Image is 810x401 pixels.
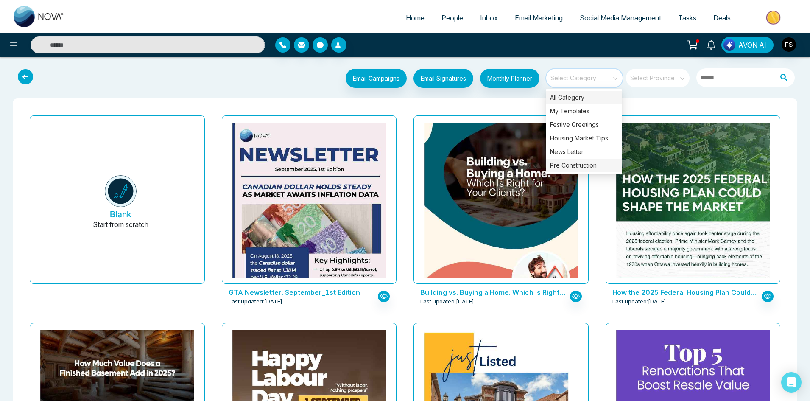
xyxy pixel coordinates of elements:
span: People [441,14,463,22]
span: Deals [713,14,731,22]
div: Festive Greetings [546,118,622,132]
img: User Avatar [782,37,796,52]
button: AVON AI [721,37,774,53]
span: AVON AI [738,40,766,50]
div: Housing Market Tips [546,132,622,145]
img: Market-place.gif [743,8,805,27]
span: Tasks [678,14,696,22]
a: Email Marketing [506,10,571,26]
span: Last updated: [DATE] [229,297,282,306]
a: Monthly Planner [473,69,539,90]
h5: Blank [110,209,131,219]
a: People [433,10,472,26]
p: GTA Newsletter: September_1st Edition [229,287,374,297]
a: Social Media Management [571,10,670,26]
button: Monthly Planner [480,69,539,88]
a: Email Campaigns [339,73,407,82]
span: Home [406,14,425,22]
span: Last updated: [DATE] [420,297,474,306]
a: Deals [705,10,739,26]
a: Home [397,10,433,26]
img: Lead Flow [723,39,735,51]
div: Pre Construction [546,159,622,172]
div: My Templates [546,104,622,118]
a: Inbox [472,10,506,26]
button: Email Signatures [413,69,473,88]
a: Tasks [670,10,705,26]
a: Email Signatures [407,69,473,90]
div: Open Intercom Messenger [781,372,802,393]
img: novacrm [105,175,137,207]
button: BlankStart from scratch [44,123,198,283]
span: Last updated: [DATE] [612,297,666,306]
button: Email Campaigns [346,69,407,88]
div: All Category [546,91,622,104]
img: Nova CRM Logo [14,6,64,27]
div: News Letter [546,145,622,159]
p: Building vs. Buying a Home: Which Is Right for Your Clients? [420,287,565,297]
span: Inbox [480,14,498,22]
p: Start from scratch [93,219,148,240]
span: Social Media Management [580,14,661,22]
p: How the 2025 Federal Housing Plan Could Shape the Market [612,287,757,297]
span: Email Marketing [515,14,563,22]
